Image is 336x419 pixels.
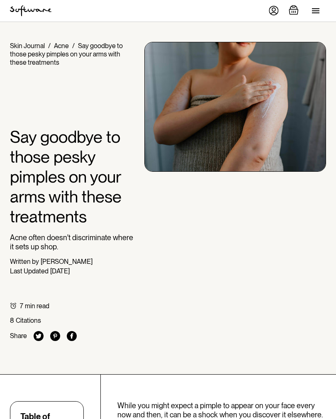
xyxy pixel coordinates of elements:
img: pinterest icon [50,331,60,341]
div: [PERSON_NAME] [41,258,93,266]
a: home [10,5,51,16]
div: / [72,42,75,50]
div: Share [10,332,27,340]
div: 8 [10,317,14,324]
div: 7 [20,302,23,310]
p: Acne often doesn't discriminate where it sets up shop. [10,233,138,251]
div: [DATE] [50,267,70,275]
div: Citations [16,317,41,324]
div: Last Updated [10,267,49,275]
div: Written by [10,258,39,266]
img: twitter icon [34,331,44,341]
img: Software Logo [10,5,51,16]
img: facebook icon [67,331,77,341]
a: Acne [54,42,69,50]
a: Skin Journal [10,42,45,50]
div: Say goodbye to those pesky pimples on your arms with these treatments [10,42,123,66]
a: Open cart containing items [289,5,302,17]
div: min read [25,302,49,310]
div: / [48,42,51,50]
h1: Say goodbye to those pesky pimples on your arms with these treatments [10,127,138,227]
